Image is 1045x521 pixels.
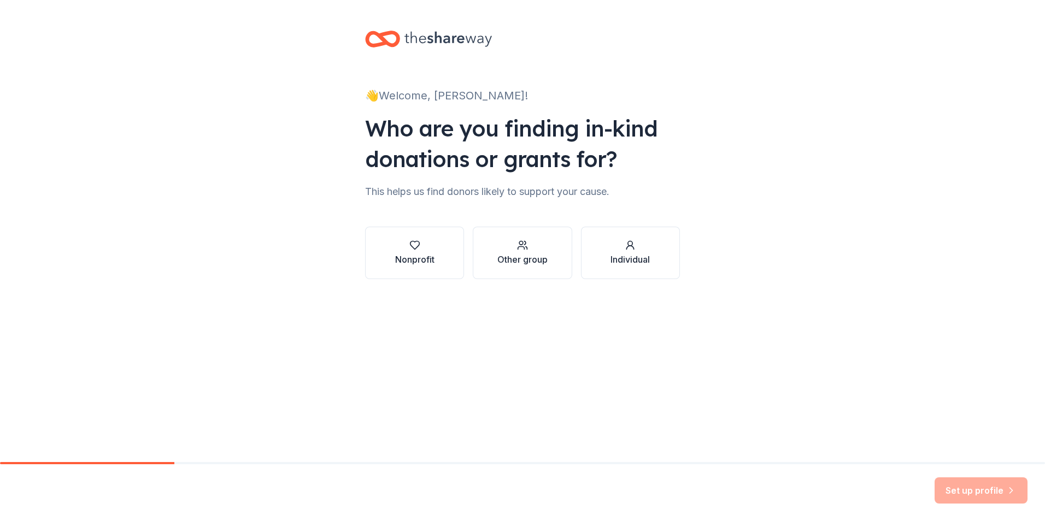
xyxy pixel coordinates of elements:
[365,113,680,174] div: Who are you finding in-kind donations or grants for?
[497,253,548,266] div: Other group
[610,253,650,266] div: Individual
[365,87,680,104] div: 👋 Welcome, [PERSON_NAME]!
[395,253,435,266] div: Nonprofit
[365,183,680,200] div: This helps us find donors likely to support your cause.
[473,227,572,279] button: Other group
[581,227,680,279] button: Individual
[365,227,464,279] button: Nonprofit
